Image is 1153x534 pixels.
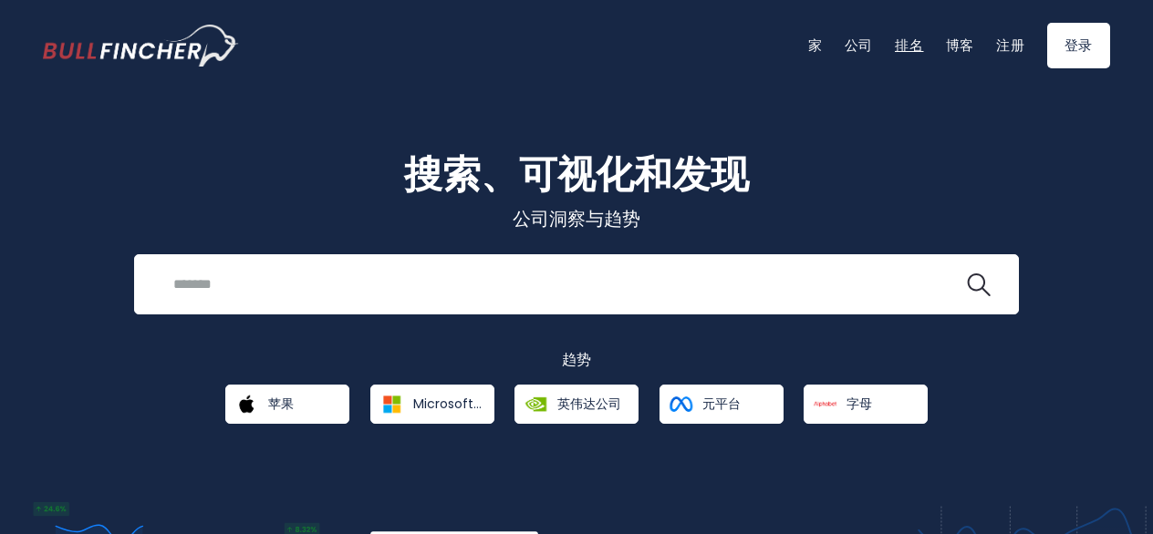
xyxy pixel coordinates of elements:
[847,395,872,412] span: 字母
[660,385,784,424] a: 元平台
[43,25,239,67] a: 进入首页
[268,395,294,412] span: 苹果
[43,25,239,67] img: 红腹鱼标志
[804,385,928,424] a: 字母
[808,36,823,55] a: 家
[702,395,741,412] span: 元平台
[43,351,1110,370] p: 趋势
[413,395,482,412] span: Microsoft公司
[43,207,1110,231] p: 公司洞察与趋势
[225,385,349,424] a: 苹果
[43,146,1110,203] h1: 搜索、可视化和发现
[946,36,975,55] a: 博客
[370,385,494,424] a: Microsoft公司
[967,273,991,297] img: 搜索图标
[557,395,621,412] span: 英伟达公司
[1047,23,1111,68] a: 登录
[895,36,924,55] a: 排名
[514,385,639,424] a: 英伟达公司
[845,36,874,55] a: 公司
[996,36,1025,55] a: 注册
